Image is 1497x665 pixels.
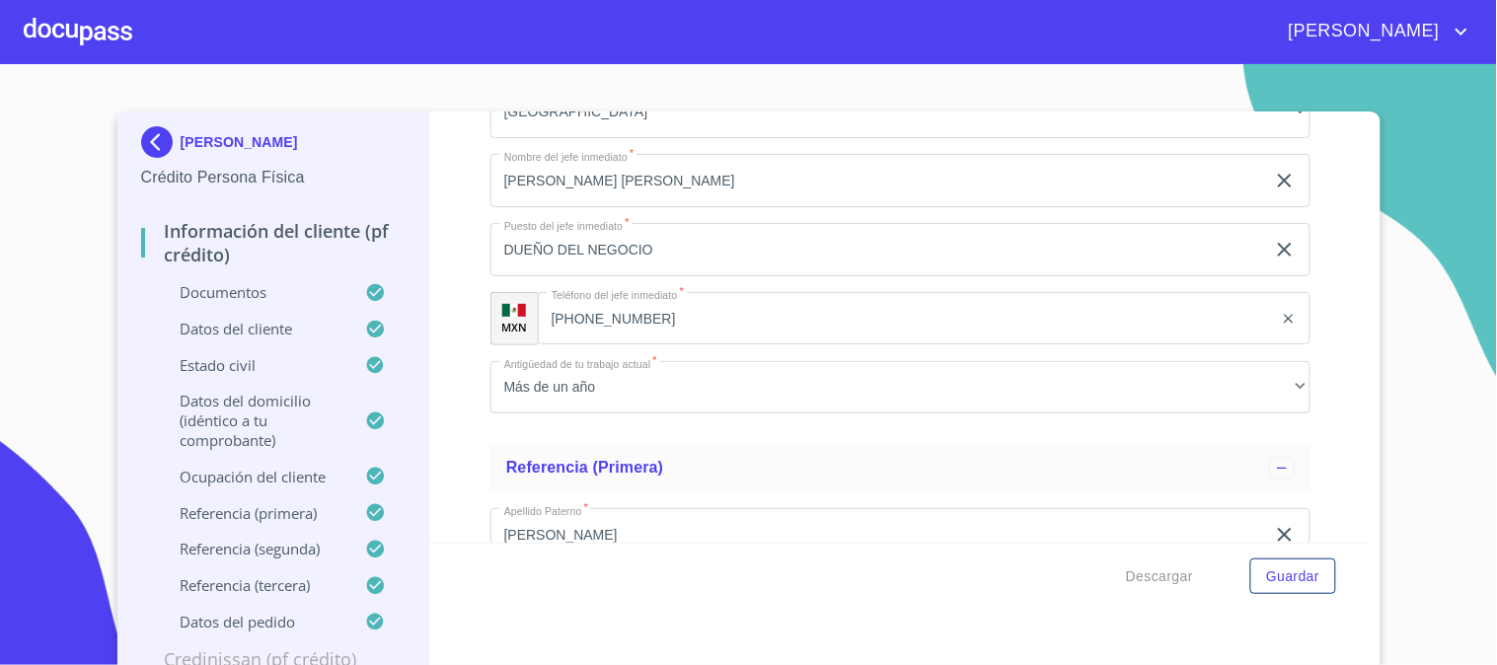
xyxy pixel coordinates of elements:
img: R93DlvwvvjP9fbrDwZeCRYBHk45OWMq+AAOlFVsxT89f82nwPLnD58IP7+ANJEaWYhP0Tx8kkA0WlQMPQsAAgwAOmBj20AXj6... [502,304,526,318]
span: [PERSON_NAME] [1274,16,1450,47]
span: Descargar [1126,564,1193,589]
p: Estado Civil [141,355,366,375]
button: clear input [1281,311,1297,327]
p: Referencia (segunda) [141,539,366,558]
div: Referencia (primera) [490,445,1310,492]
div: [PERSON_NAME] [141,126,407,166]
button: clear input [1273,523,1297,547]
button: Descargar [1118,558,1201,595]
button: clear input [1273,169,1297,192]
p: Datos del domicilio (idéntico a tu comprobante) [141,391,366,450]
p: Referencia (primera) [141,503,366,523]
p: Crédito Persona Física [141,166,407,189]
img: Docupass spot blue [141,126,181,158]
button: clear input [1273,238,1297,261]
p: Información del cliente (PF crédito) [141,219,407,266]
p: Datos del pedido [141,612,366,631]
span: Guardar [1266,564,1319,589]
button: account of current user [1274,16,1473,47]
p: [PERSON_NAME] [181,134,298,150]
div: Más de un año [490,361,1310,414]
p: Ocupación del Cliente [141,467,366,486]
p: Datos del cliente [141,319,366,338]
p: Referencia (tercera) [141,575,366,595]
span: Referencia (primera) [506,460,664,477]
p: MXN [502,320,528,334]
p: Documentos [141,282,366,302]
div: [GEOGRAPHIC_DATA] [490,86,1310,139]
button: Guardar [1250,558,1335,595]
